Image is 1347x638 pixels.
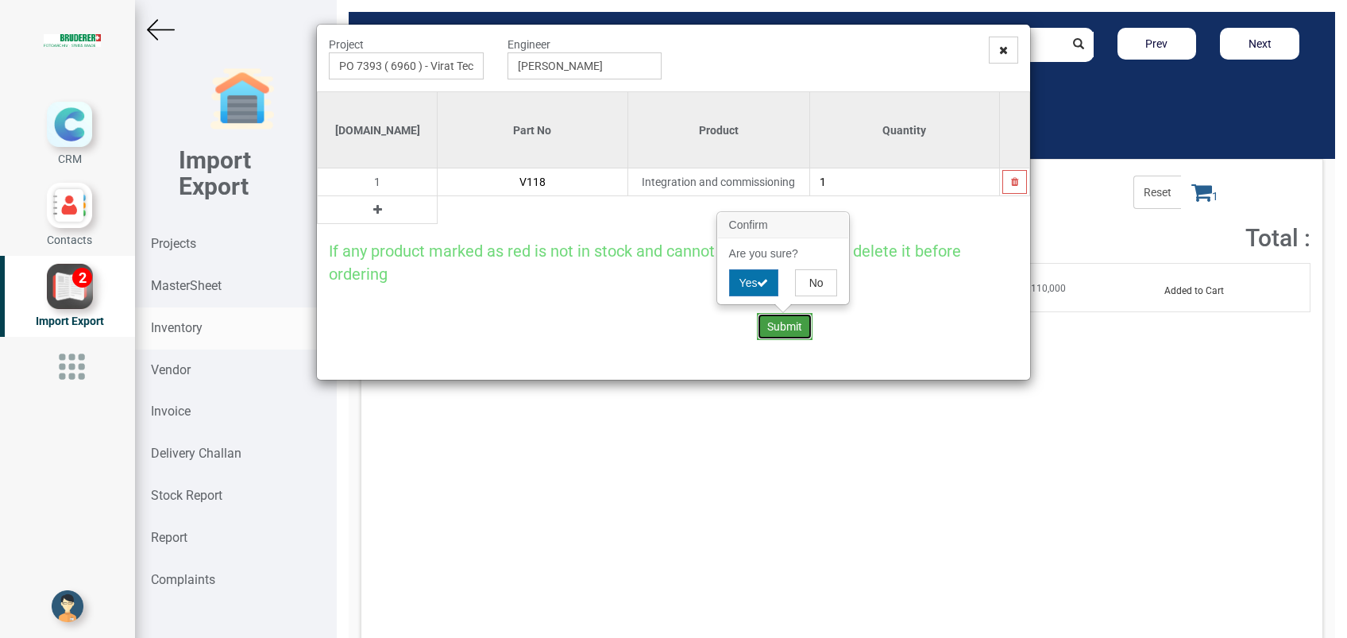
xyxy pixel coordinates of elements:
th: Quantity [809,92,1000,168]
div: Engineer [496,37,674,79]
h3: Confirm [718,213,849,238]
button: Yes [729,269,779,296]
td: 1 [318,168,438,196]
td: Integration and commissioning [627,168,809,196]
th: Part No [438,92,628,168]
div: Project [317,37,496,79]
button: No [795,269,837,296]
th: Product [627,92,809,168]
th: [DOMAIN_NAME] [318,92,438,168]
button: Submit [757,313,812,340]
span: If any product marked as red is not in stock and cannot be ordered, please delete it before ordering [329,242,961,284]
p: Are you sure? [729,246,838,261]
